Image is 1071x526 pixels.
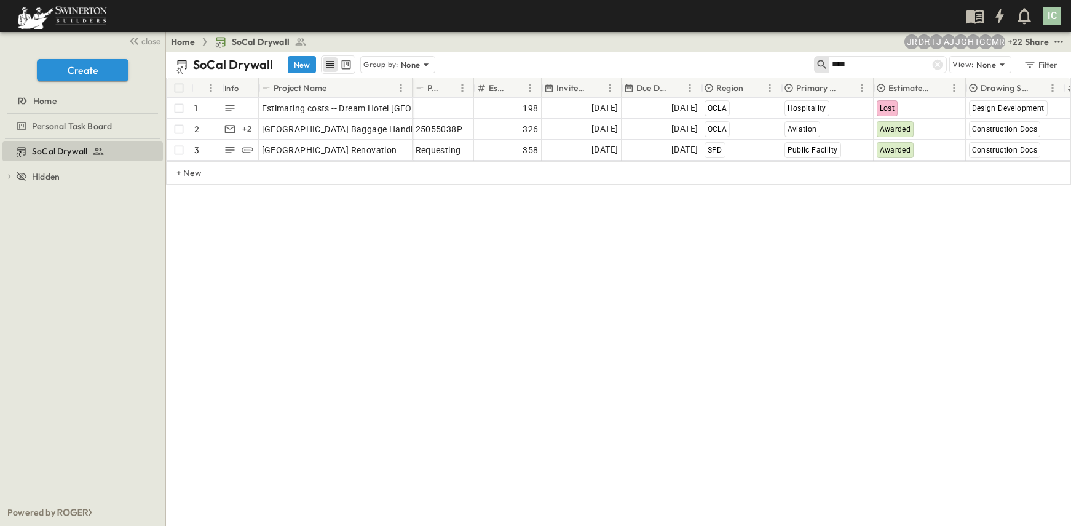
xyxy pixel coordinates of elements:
a: Personal Task Board [2,118,160,135]
a: SoCal Drywall [215,36,307,48]
button: Sort [589,81,603,95]
p: P-Code [427,82,439,94]
span: Personal Task Board [32,120,112,132]
a: Home [171,36,195,48]
button: Sort [441,81,455,95]
p: 3 [194,144,199,156]
button: Sort [329,81,342,95]
span: Home [33,95,57,107]
p: Drawing Status [981,82,1029,94]
p: Project Name [274,82,326,94]
button: test [1051,34,1066,49]
img: 6c363589ada0b36f064d841b69d3a419a338230e66bb0a533688fa5cc3e9e735.png [15,3,109,29]
p: Region [716,82,743,94]
button: Menu [393,81,408,95]
span: 198 [523,102,538,114]
div: Joshua Russell (joshua.russell@swinerton.com) [904,34,919,49]
span: [DATE] [591,122,618,136]
div: Info [222,78,259,98]
div: Jorge Garcia (jorgarcia@swinerton.com) [954,34,968,49]
button: Menu [204,81,218,95]
span: SPD [708,146,722,154]
button: close [124,32,163,49]
button: Menu [603,81,617,95]
span: Requesting [416,144,461,156]
button: Menu [523,81,537,95]
span: OCLA [708,125,727,133]
p: Due Date [636,82,666,94]
p: Primary Market [796,82,839,94]
span: Construction Docs [972,125,1038,133]
button: row view [323,57,338,72]
button: Sort [746,81,759,95]
button: Sort [669,81,682,95]
p: SoCal Drywall [193,56,273,73]
span: Awarded [880,125,911,133]
span: [DATE] [671,101,698,115]
span: SoCal Drywall [32,145,87,157]
button: Filter [1019,56,1061,73]
div: Daryll Hayward (daryll.hayward@swinerton.com) [917,34,931,49]
p: Group by: [363,58,398,71]
button: Menu [455,81,470,95]
span: Awarded [880,146,911,154]
span: Construction Docs [972,146,1038,154]
button: Create [37,59,128,81]
span: [GEOGRAPHIC_DATA] Baggage Handling Systems [262,123,462,135]
div: Francisco J. Sanchez (frsanchez@swinerton.com) [929,34,944,49]
button: Sort [1032,81,1045,95]
button: Menu [1045,81,1060,95]
p: None [401,58,421,71]
button: Menu [762,81,777,95]
span: 326 [523,123,538,135]
button: New [288,56,316,73]
p: Estimate Number [489,82,507,94]
button: Sort [841,81,855,95]
span: [DATE] [591,143,618,157]
p: + 22 [1008,36,1020,48]
span: Aviation [788,125,817,133]
span: Estimating costs -- Dream Hotel [GEOGRAPHIC_DATA] [262,102,479,114]
div: Gerrad Gerber (gerrad.gerber@swinerton.com) [978,34,993,49]
button: Sort [196,81,210,95]
div: Personal Task Boardtest [2,116,163,136]
a: Home [2,92,160,110]
span: [DATE] [671,122,698,136]
div: Filter [1023,58,1058,71]
div: Anthony Jimenez (anthony.jimenez@swinerton.com) [941,34,956,49]
span: [DATE] [671,143,698,157]
p: 1 [194,102,197,114]
span: close [141,35,160,47]
button: Menu [682,81,697,95]
button: Menu [855,81,869,95]
span: [DATE] [591,101,618,115]
p: Invite Date [556,82,587,94]
div: Share [1025,36,1049,48]
span: [GEOGRAPHIC_DATA] Renovation [262,144,397,156]
div: Info [224,71,239,105]
span: SoCal Drywall [232,36,290,48]
span: OCLA [708,104,727,113]
p: None [976,58,996,71]
nav: breadcrumbs [171,36,314,48]
div: # [191,78,222,98]
span: Lost [880,104,895,113]
button: Sort [509,81,523,95]
span: 25055038P [416,123,463,135]
span: Public Facility [788,146,838,154]
span: Design Development [972,104,1045,113]
button: Sort [933,81,947,95]
p: 2 [194,123,199,135]
div: SoCal Drywalltest [2,141,163,161]
div: Meghana Raj (meghana.raj@swinerton.com) [990,34,1005,49]
div: IC [1043,7,1061,25]
p: View: [952,58,974,71]
span: Hospitality [788,104,826,113]
p: Estimate Status [888,82,931,94]
button: Menu [947,81,962,95]
div: + 2 [240,122,255,137]
div: Haaris Tahmas (haaris.tahmas@swinerton.com) [966,34,981,49]
span: Hidden [32,170,60,183]
span: 358 [523,144,538,156]
a: SoCal Drywall [2,143,160,160]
